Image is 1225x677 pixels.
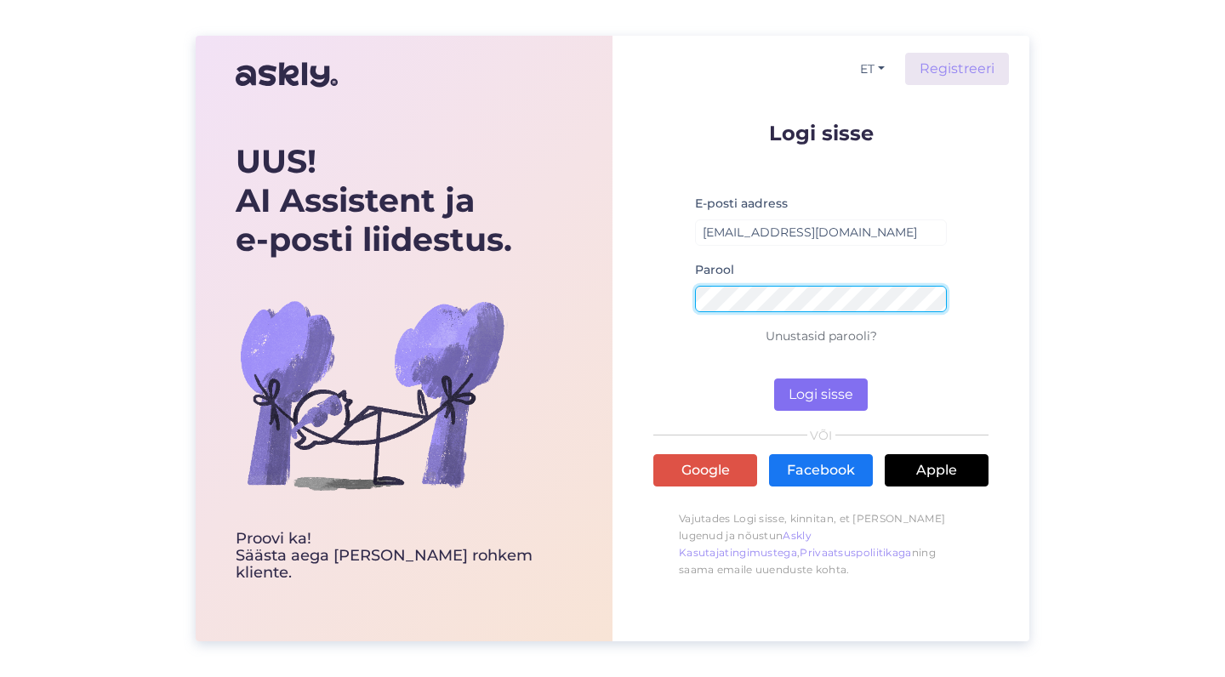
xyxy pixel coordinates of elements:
[774,378,868,411] button: Logi sisse
[236,54,338,95] img: Askly
[236,531,573,581] div: Proovi ka! Säästa aega [PERSON_NAME] rohkem kliente.
[807,430,835,441] span: VÕI
[695,195,788,213] label: E-posti aadress
[236,142,573,259] div: UUS! AI Assistent ja e-posti liidestus.
[236,259,508,531] img: bg-askly
[800,546,911,559] a: Privaatsuspoliitikaga
[653,122,989,144] p: Logi sisse
[885,454,989,486] a: Apple
[905,53,1009,85] a: Registreeri
[653,454,757,486] a: Google
[769,454,873,486] a: Facebook
[853,57,892,82] button: ET
[695,219,947,246] input: Sisesta e-posti aadress
[653,502,989,587] p: Vajutades Logi sisse, kinnitan, et [PERSON_NAME] lugenud ja nõustun , ning saama emaile uuenduste...
[766,328,877,344] a: Unustasid parooli?
[695,261,734,279] label: Parool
